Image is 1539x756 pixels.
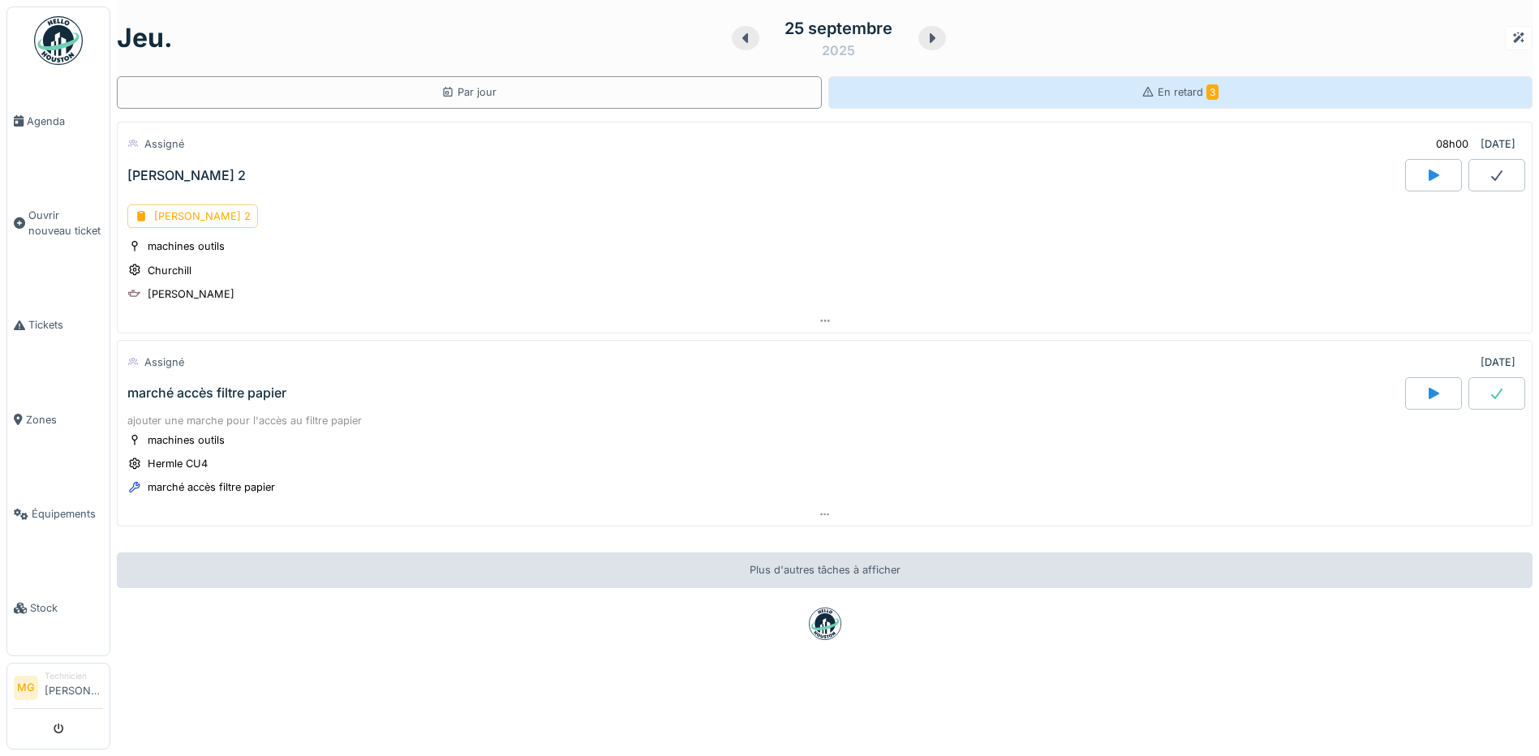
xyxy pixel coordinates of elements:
[127,413,1522,428] div: ajouter une marche pour l'accès au filtre papier
[809,608,841,640] img: badge-BVDL4wpA.svg
[441,84,497,100] div: Par jour
[30,600,103,616] span: Stock
[822,41,855,60] div: 2025
[28,317,103,333] span: Tickets
[148,238,225,254] div: machines outils
[32,506,103,522] span: Équipements
[45,670,103,682] div: Technicien
[1436,136,1468,152] div: 08h00
[148,263,191,278] div: Churchill
[7,168,110,278] a: Ouvrir nouveau ticket
[1158,86,1219,98] span: En retard
[117,23,173,54] h1: jeu.
[127,204,258,228] div: [PERSON_NAME] 2
[1481,136,1515,152] div: [DATE]
[127,385,286,401] div: marché accès filtre papier
[785,16,892,41] div: 25 septembre
[14,676,38,700] li: MG
[7,561,110,655] a: Stock
[1481,354,1515,370] div: [DATE]
[148,456,208,471] div: Hermle CU4
[7,467,110,561] a: Équipements
[45,670,103,705] li: [PERSON_NAME]
[148,479,275,495] div: marché accès filtre papier
[28,208,103,238] span: Ouvrir nouveau ticket
[7,278,110,372] a: Tickets
[148,432,225,448] div: machines outils
[7,74,110,168] a: Agenda
[127,168,246,183] div: [PERSON_NAME] 2
[27,114,103,129] span: Agenda
[26,412,103,427] span: Zones
[148,286,234,302] div: [PERSON_NAME]
[14,670,103,709] a: MG Technicien[PERSON_NAME]
[1206,84,1219,100] span: 3
[144,354,184,370] div: Assigné
[144,136,184,152] div: Assigné
[7,372,110,466] a: Zones
[117,552,1533,587] div: Plus d'autres tâches à afficher
[34,16,83,65] img: Badge_color-CXgf-gQk.svg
